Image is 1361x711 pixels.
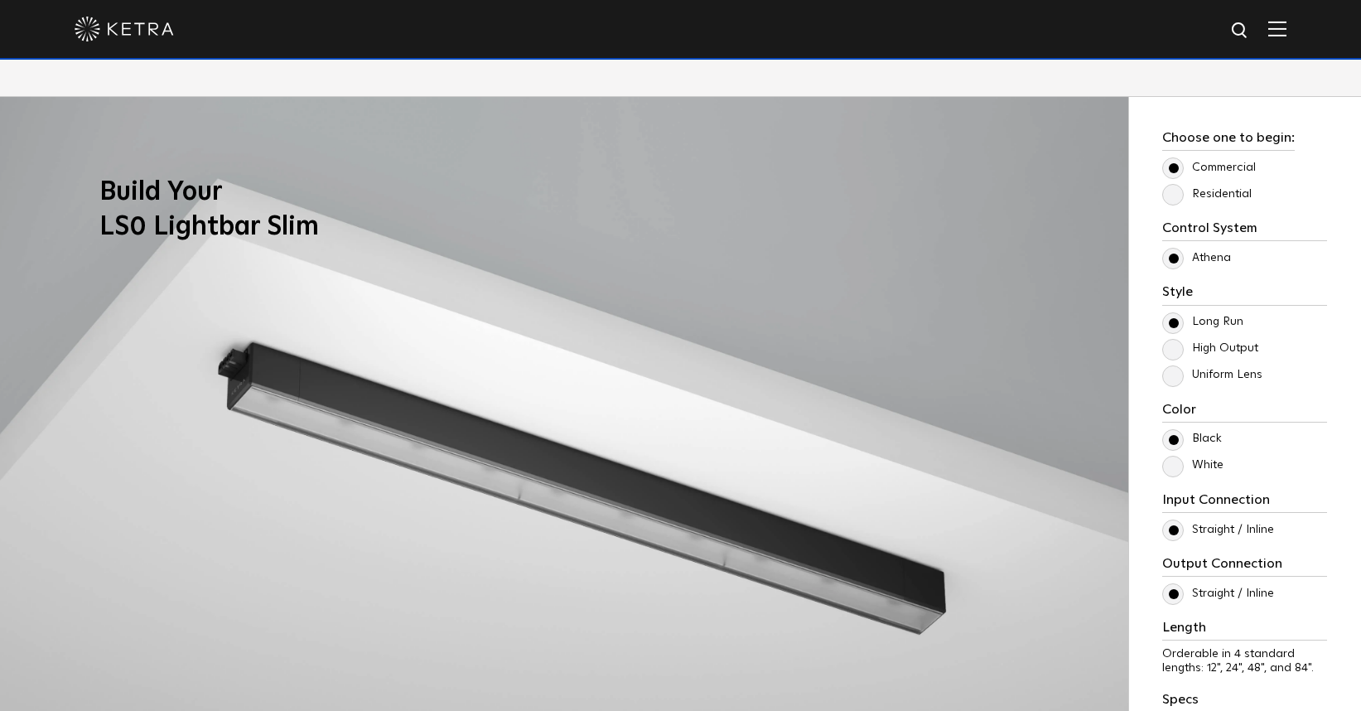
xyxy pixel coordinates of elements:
label: Black [1162,432,1222,446]
label: White [1162,458,1223,472]
h3: Length [1162,620,1327,641]
h3: Color [1162,402,1327,423]
h3: Choose one to begin: [1162,130,1295,151]
img: ketra-logo-2019-white [75,17,174,41]
img: Hamburger%20Nav.svg [1268,21,1286,36]
h3: Style [1162,284,1327,305]
label: Commercial [1162,161,1256,175]
img: search icon [1230,21,1251,41]
label: Athena [1162,251,1231,265]
h3: Output Connection [1162,556,1327,577]
label: Straight / Inline [1162,523,1274,537]
label: High Output [1162,341,1258,355]
label: Residential [1162,187,1252,201]
h3: Control System [1162,220,1327,241]
label: Straight / Inline [1162,587,1274,601]
h3: Input Connection [1162,492,1327,513]
label: Uniform Lens [1162,368,1262,382]
label: Long Run [1162,315,1243,329]
span: Orderable in 4 standard lengths: 12", 24", 48", and 84". [1162,648,1314,674]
